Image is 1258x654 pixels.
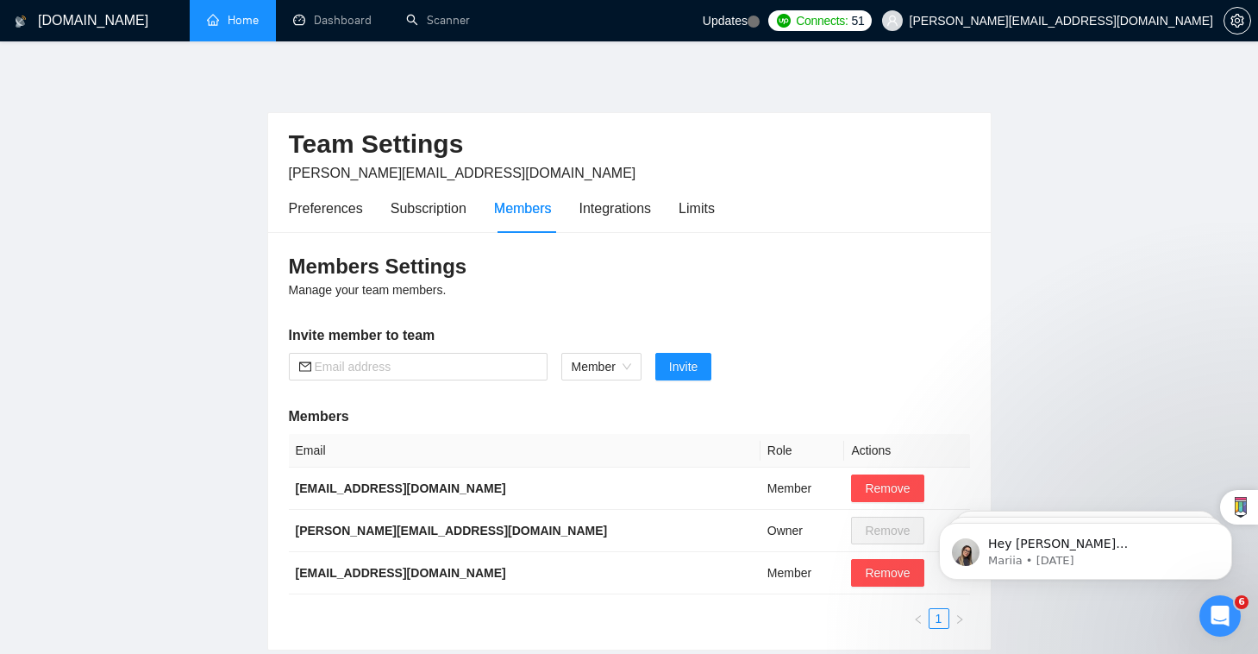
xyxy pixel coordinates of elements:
[289,406,970,427] h5: Members
[296,481,506,495] b: [EMAIL_ADDRESS][DOMAIN_NAME]
[929,609,948,628] a: 1
[299,361,311,373] span: mail
[1235,595,1249,609] span: 6
[1199,595,1241,637] iframe: Intercom live chat
[949,608,970,629] li: Next Page
[777,14,791,28] img: upwork-logo.png
[293,13,372,28] a: dashboardDashboard
[760,468,845,510] td: Member
[929,608,949,629] li: 1
[289,127,970,162] h2: Team Settings
[1224,14,1251,28] a: setting
[296,524,608,538] b: [PERSON_NAME][EMAIL_ADDRESS][DOMAIN_NAME]
[679,198,715,219] div: Limits
[913,487,1258,607] iframe: Intercom notifications message
[1224,14,1250,28] span: setting
[406,13,470,28] a: searchScanner
[852,11,865,30] span: 51
[669,357,698,376] span: Invite
[289,283,447,297] span: Manage your team members.
[760,510,845,552] td: Owner
[851,559,923,587] button: Remove
[703,14,748,28] span: Updates
[289,198,363,219] div: Preferences
[15,8,27,35] img: logo
[655,353,711,380] button: Invite
[289,253,970,280] h3: Members Settings
[315,357,537,376] input: Email address
[913,614,923,625] span: left
[796,11,848,30] span: Connects:
[886,15,898,27] span: user
[865,563,910,582] span: Remove
[289,434,760,468] th: Email
[289,325,970,346] h5: Invite member to team
[296,566,506,580] b: [EMAIL_ADDRESS][DOMAIN_NAME]
[908,608,929,629] button: left
[865,479,910,498] span: Remove
[391,198,466,219] div: Subscription
[572,354,631,380] span: Member
[760,434,845,468] th: Role
[207,13,259,28] a: homeHome
[289,166,636,180] span: [PERSON_NAME][EMAIL_ADDRESS][DOMAIN_NAME]
[954,614,965,625] span: right
[579,198,652,219] div: Integrations
[844,434,969,468] th: Actions
[949,608,970,629] button: right
[1224,7,1251,35] button: setting
[494,198,552,219] div: Members
[908,608,929,629] li: Previous Page
[851,475,923,502] button: Remove
[760,552,845,594] td: Member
